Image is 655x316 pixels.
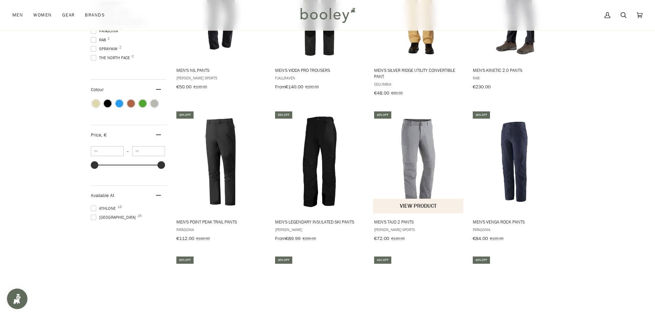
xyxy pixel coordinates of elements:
[139,100,146,107] span: Colour: Green
[275,235,285,242] span: From
[176,257,194,264] div: 50% off
[473,67,562,73] span: Men's Kinetic 2.0 Pants
[91,37,108,43] span: Rab
[101,132,107,138] span: , €
[374,219,463,225] span: Men's Tajo 2 Pants
[275,75,364,81] span: Fjallraven
[374,111,391,119] div: 40% off
[176,75,265,81] span: [PERSON_NAME] Sports
[91,192,114,199] span: Available At
[91,86,109,93] span: Colour
[127,100,135,107] span: Colour: Brown
[176,111,194,119] div: 30% off
[374,227,463,232] span: [PERSON_NAME] Sports
[373,116,464,207] img: Maier Sports Men's Tajo 2 Pants Sleet - Booley Galway
[472,110,563,244] a: Men's Venga Rock Pants
[175,110,266,244] a: Men's Point Peak Trail Pants
[91,28,120,34] span: Patagonia
[374,257,391,264] div: 42% off
[473,235,488,242] span: €84.00
[108,37,110,40] span: 1
[62,12,75,19] span: Gear
[116,100,123,107] span: Colour: Blue
[91,46,120,52] span: Sprayway
[473,257,490,264] div: 40% off
[473,84,491,90] span: €230.00
[7,288,28,309] iframe: Button to open loyalty program pop-up
[91,214,138,220] span: [GEOGRAPHIC_DATA]
[303,236,316,241] span: €200.00
[176,67,265,73] span: Men's Nil Pants
[490,236,503,241] span: €120.00
[12,12,23,19] span: Men
[373,110,464,244] a: Men's Tajo 2 Pants
[374,67,463,79] span: Men's Silver Ridge Utility Convertible Pant
[91,132,107,138] span: Price
[391,236,405,241] span: €120.00
[85,12,105,19] span: Brands
[176,235,194,242] span: €112.00
[104,100,111,107] span: Colour: Black
[176,84,192,90] span: €50.00
[176,219,265,225] span: Men's Point Peak Trail Pants
[275,67,364,73] span: Men's Vidda Pro Trousers
[274,116,365,207] img: Helly Hansen Men's Legendary Insulated Pants Black - Booley Galway
[91,55,132,61] span: The North Face
[473,219,562,225] span: Men's Venga Rock Pants
[194,84,207,90] span: €100.00
[305,84,319,90] span: €200.00
[196,236,210,241] span: €160.00
[176,227,265,232] span: Patagonia
[373,199,463,214] button: View product
[374,81,463,87] span: Columbia
[124,148,132,154] span: –
[118,205,122,209] span: 13
[473,75,562,81] span: Rab
[275,84,285,90] span: From
[132,146,165,156] input: Maximum value
[119,46,121,49] span: 2
[374,90,389,96] span: €48.00
[151,100,158,107] span: Colour: Grey
[473,111,490,119] div: 30% off
[33,12,52,19] span: Women
[92,100,100,107] span: Colour: Beige
[297,5,358,25] img: Booley
[275,227,364,232] span: [PERSON_NAME]
[472,116,563,207] img: Patagonia Men's Venga Rock Pants Smolder Blue - Booley Galway
[275,219,364,225] span: Men's Legendary Insulated Ski Pants
[91,146,124,156] input: Minimum value
[285,235,301,242] span: €89.99
[120,28,122,31] span: 6
[473,227,562,232] span: Patagonia
[175,116,266,207] img: Patagonia Men's Point Peak Trail Pants Black - Booley Galway
[391,90,403,96] span: €80.00
[275,111,292,119] div: 55% off
[138,214,142,218] span: 25
[132,55,134,58] span: 2
[91,205,118,211] span: Athlone
[285,84,303,90] span: €140.00
[274,110,365,244] a: Men's Legendary Insulated Ski Pants
[275,257,292,264] div: 30% off
[374,235,389,242] span: €72.00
